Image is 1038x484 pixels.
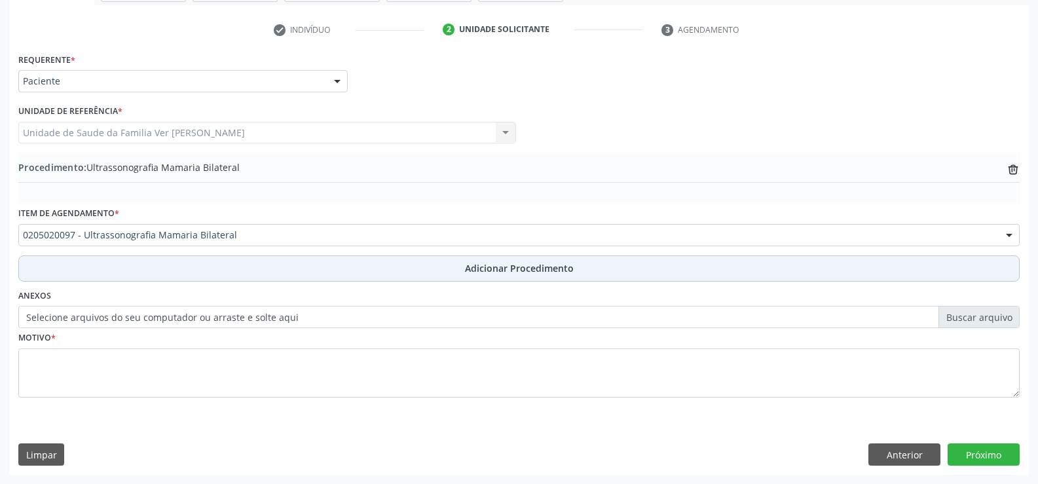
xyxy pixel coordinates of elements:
label: Requerente [18,50,75,70]
label: Item de agendamento [18,204,119,224]
span: Procedimento: [18,161,86,174]
button: Anterior [868,443,940,466]
label: Unidade de referência [18,102,122,122]
span: 0205020097 - Ultrassonografia Mamaria Bilateral [23,229,993,242]
label: Motivo [18,328,56,348]
label: Anexos [18,286,51,307]
button: Próximo [948,443,1020,466]
span: Paciente [23,75,321,88]
div: 2 [443,24,454,35]
button: Adicionar Procedimento [18,255,1020,282]
div: Unidade solicitante [459,24,549,35]
span: Adicionar Procedimento [465,261,574,275]
span: Ultrassonografia Mamaria Bilateral [18,160,240,174]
